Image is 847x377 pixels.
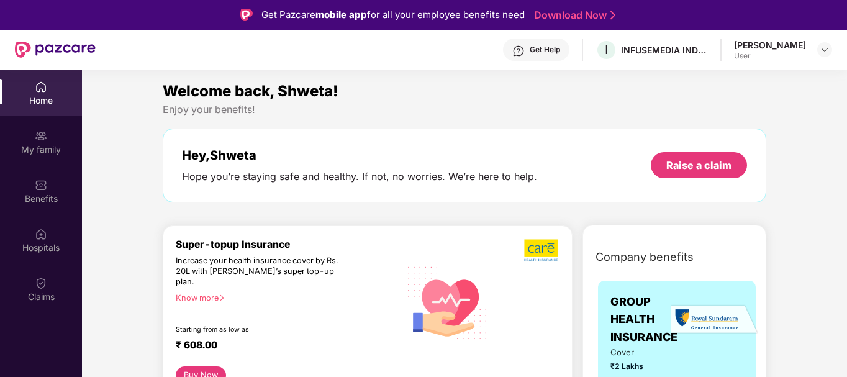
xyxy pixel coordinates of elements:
span: Welcome back, Shweta! [163,82,338,100]
div: ₹ 608.00 [176,339,387,354]
img: svg+xml;base64,PHN2ZyBpZD0iSG9tZSIgeG1sbnM9Imh0dHA6Ly93d3cudzMub3JnLzIwMDAvc3ZnIiB3aWR0aD0iMjAiIG... [35,81,47,93]
img: svg+xml;base64,PHN2ZyBpZD0iQmVuZWZpdHMiIHhtbG5zPSJodHRwOi8vd3d3LnczLm9yZy8yMDAwL3N2ZyIgd2lkdGg9Ij... [35,179,47,191]
img: svg+xml;base64,PHN2ZyBpZD0iSGVscC0zMngzMiIgeG1sbnM9Imh0dHA6Ly93d3cudzMub3JnLzIwMDAvc3ZnIiB3aWR0aD... [512,45,525,57]
div: Starting from as low as [176,325,347,334]
div: Get Help [530,45,560,55]
img: Logo [240,9,253,21]
span: Company benefits [596,248,694,266]
img: New Pazcare Logo [15,42,96,58]
img: svg+xml;base64,PHN2ZyB4bWxucz0iaHR0cDovL3d3dy53My5vcmcvMjAwMC9zdmciIHhtbG5zOnhsaW5rPSJodHRwOi8vd3... [400,253,496,351]
img: svg+xml;base64,PHN2ZyBpZD0iSG9zcGl0YWxzIiB4bWxucz0iaHR0cDovL3d3dy53My5vcmcvMjAwMC9zdmciIHdpZHRoPS... [35,228,47,240]
span: GROUP HEALTH INSURANCE [610,293,677,346]
span: ₹2 Lakhs [610,360,669,372]
span: Cover [610,346,669,359]
img: svg+xml;base64,PHN2ZyBpZD0iQ2xhaW0iIHhtbG5zPSJodHRwOi8vd3d3LnczLm9yZy8yMDAwL3N2ZyIgd2lkdGg9IjIwIi... [35,277,47,289]
div: Hope you’re staying safe and healthy. If not, no worries. We’re here to help. [182,170,537,183]
strong: mobile app [315,9,367,20]
div: Enjoy your benefits! [163,103,766,116]
div: Raise a claim [666,158,731,172]
div: User [734,51,806,61]
img: Stroke [610,9,615,22]
span: I [605,42,608,57]
div: [PERSON_NAME] [734,39,806,51]
img: svg+xml;base64,PHN2ZyB3aWR0aD0iMjAiIGhlaWdodD0iMjAiIHZpZXdCb3g9IjAgMCAyMCAyMCIgZmlsbD0ibm9uZSIgeG... [35,130,47,142]
div: Hey, Shweta [182,148,537,163]
img: insurerLogo [671,304,758,335]
img: svg+xml;base64,PHN2ZyBpZD0iRHJvcGRvd24tMzJ4MzIiIHhtbG5zPSJodHRwOi8vd3d3LnczLm9yZy8yMDAwL3N2ZyIgd2... [820,45,830,55]
div: Get Pazcare for all your employee benefits need [261,7,525,22]
span: right [219,294,225,301]
div: Know more [176,293,392,302]
div: Increase your health insurance cover by Rs. 20L with [PERSON_NAME]’s super top-up plan. [176,256,346,288]
div: INFUSEMEDIA INDIA PRIVATE LIMITED [621,44,708,56]
img: b5dec4f62d2307b9de63beb79f102df3.png [524,238,559,262]
a: Download Now [534,9,612,22]
div: Super-topup Insurance [176,238,400,250]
